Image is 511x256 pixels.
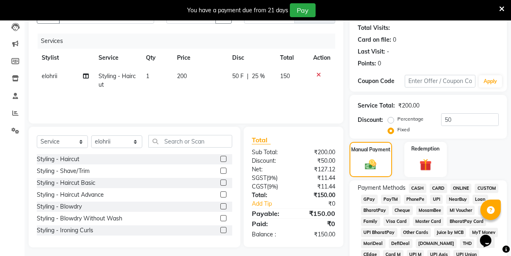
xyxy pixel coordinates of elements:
div: Last Visit: [358,47,385,56]
span: Bank [478,206,494,215]
span: 9% [269,183,276,190]
span: 50 F [232,72,244,81]
span: PhonePe [404,195,427,204]
div: Styling - Ironing Curls [37,226,93,235]
span: 1 [146,72,149,80]
span: PayTM [381,195,401,204]
div: ₹200.00 [398,101,419,110]
span: MyT Money [469,228,498,237]
span: DefiDeal [389,239,412,248]
div: Sub Total: [246,148,294,157]
span: MariDeal [361,239,385,248]
div: ₹150.00 [294,209,341,218]
div: ₹50.00 [294,157,341,165]
input: Enter Offer / Coupon Code [405,75,475,88]
iframe: chat widget [477,223,503,248]
span: GPay [361,195,378,204]
div: Points: [358,59,376,68]
img: _gift.svg [416,157,435,173]
span: 150 [280,72,290,80]
span: MI Voucher [447,206,475,215]
div: Total Visits: [358,24,390,32]
button: Apply [479,75,502,88]
span: Cheque [392,206,413,215]
span: 25 % [252,72,265,81]
span: SGST [252,174,267,182]
div: 0 [393,36,396,44]
div: Net: [246,165,294,174]
th: Stylist [37,49,94,67]
label: Percentage [397,115,424,123]
span: Loan [473,195,488,204]
span: Payment Methods [358,184,406,192]
div: Card on file: [358,36,391,44]
div: Styling - Haircut [37,155,79,164]
div: Discount: [246,157,294,165]
div: ₹11.44 [294,182,341,191]
div: You have a payment due from 21 days [187,6,288,15]
div: ₹0 [294,219,341,229]
span: 200 [177,72,187,80]
th: Service [94,49,141,67]
div: ₹150.00 [294,230,341,239]
span: ONLINE [450,184,472,193]
div: Service Total: [358,101,395,110]
span: | [247,72,249,81]
th: Price [172,49,227,67]
th: Disc [227,49,275,67]
span: [DOMAIN_NAME] [416,239,457,248]
span: Styling - Haircut [99,72,136,88]
div: Total: [246,191,294,200]
span: CARD [430,184,447,193]
th: Action [308,49,335,67]
span: Juice by MCB [434,228,466,237]
span: BharatPay Card [447,217,486,226]
span: CASH [409,184,426,193]
span: THD [460,239,474,248]
span: UPI BharatPay [361,228,397,237]
span: CUSTOM [475,184,498,193]
label: Manual Payment [351,146,390,153]
div: ₹11.44 [294,174,341,182]
div: Services [38,34,341,49]
div: - [387,47,389,56]
div: ₹0 [302,200,341,208]
div: Balance : [246,230,294,239]
span: elohrii [42,72,57,80]
span: NearBuy [446,195,469,204]
span: UPI [430,195,443,204]
div: ( ) [246,174,294,182]
th: Total [275,49,308,67]
span: Visa Card [383,217,410,226]
div: ₹127.12 [294,165,341,174]
span: MosamBee [416,206,444,215]
div: Styling - Blowdry [37,202,82,211]
span: Master Card [413,217,444,226]
div: Styling - Blowdry Without Wash [37,214,122,223]
span: 9% [268,175,276,181]
span: BharatPay [361,206,389,215]
div: Payable: [246,209,294,218]
img: _cash.svg [361,158,380,171]
span: Family [361,217,380,226]
div: Discount: [358,116,383,124]
div: Coupon Code [358,77,405,85]
div: ₹200.00 [294,148,341,157]
th: Qty [141,49,172,67]
div: Paid: [246,219,294,229]
span: Other Cards [401,228,431,237]
div: Styling - Haircut Basic [37,179,95,187]
div: 0 [378,59,381,68]
label: Fixed [397,126,410,133]
div: Styling - Shave/Trim [37,167,90,175]
button: Pay [290,3,316,17]
span: Total [252,136,271,144]
div: ₹150.00 [294,191,341,200]
div: Styling - Haircut Advance [37,191,104,199]
label: Redemption [411,145,439,153]
div: ( ) [246,182,294,191]
span: CGST [252,183,267,190]
input: Search or Scan [148,135,232,148]
a: Add Tip [246,200,301,208]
